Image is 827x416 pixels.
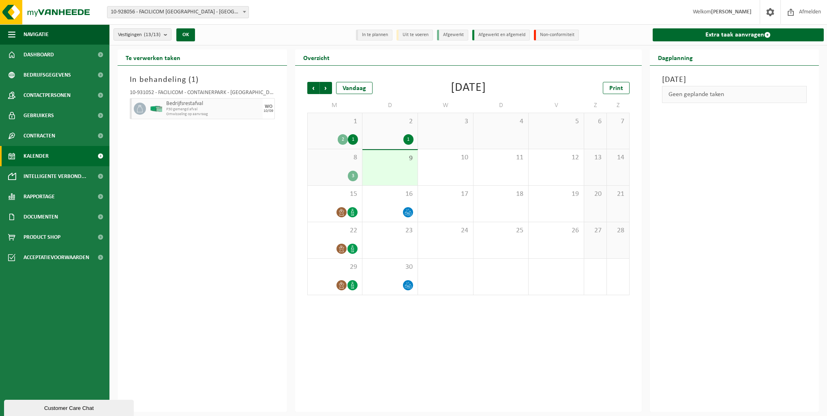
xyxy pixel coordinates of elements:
[114,28,171,41] button: Vestigingen(13/13)
[24,207,58,227] span: Documenten
[588,117,602,126] span: 6
[478,153,525,162] span: 11
[295,49,338,65] h2: Overzicht
[534,30,579,41] li: Non-conformiteit
[366,117,413,126] span: 2
[265,104,272,109] div: WO
[336,82,373,94] div: Vandaag
[653,28,824,41] a: Extra taak aanvragen
[478,226,525,235] span: 25
[362,98,418,113] td: D
[166,107,261,112] span: P30 gemengd afval
[418,98,473,113] td: W
[312,153,358,162] span: 8
[166,112,261,117] span: Omwisseling op aanvraag
[422,117,469,126] span: 3
[24,247,89,268] span: Acceptatievoorwaarden
[24,187,55,207] span: Rapportage
[478,190,525,199] span: 18
[24,166,86,187] span: Intelligente verbond...
[584,98,607,113] td: Z
[403,134,413,145] div: 1
[312,226,358,235] span: 22
[396,30,433,41] li: Uit te voeren
[529,98,584,113] td: V
[533,190,580,199] span: 19
[264,109,273,113] div: 10/09
[366,154,413,163] span: 9
[607,98,630,113] td: Z
[356,30,392,41] li: In te plannen
[24,126,55,146] span: Contracten
[437,30,468,41] li: Afgewerkt
[533,117,580,126] span: 5
[307,98,363,113] td: M
[24,24,49,45] span: Navigatie
[611,153,625,162] span: 14
[366,226,413,235] span: 23
[307,82,319,94] span: Vorige
[24,85,71,105] span: Contactpersonen
[650,49,701,65] h2: Dagplanning
[4,398,135,416] iframe: chat widget
[588,153,602,162] span: 13
[533,226,580,235] span: 26
[312,190,358,199] span: 15
[451,82,486,94] div: [DATE]
[118,49,189,65] h2: Te verwerken taken
[118,29,161,41] span: Vestigingen
[320,82,332,94] span: Volgende
[348,171,358,181] div: 3
[366,263,413,272] span: 30
[422,190,469,199] span: 17
[588,226,602,235] span: 27
[166,101,261,107] span: Bedrijfsrestafval
[348,134,358,145] div: 1
[24,105,54,126] span: Gebruikers
[150,106,162,112] img: HK-XP-30-GN-00
[312,263,358,272] span: 29
[130,74,275,86] h3: In behandeling ( )
[24,45,54,65] span: Dashboard
[611,117,625,126] span: 7
[422,153,469,162] span: 10
[338,134,348,145] div: 2
[609,85,623,92] span: Print
[533,153,580,162] span: 12
[611,226,625,235] span: 28
[422,226,469,235] span: 24
[662,74,807,86] h3: [DATE]
[24,227,60,247] span: Product Shop
[107,6,249,18] span: 10-928056 - FACILICOM NV - ANTWERPEN
[366,190,413,199] span: 16
[312,117,358,126] span: 1
[176,28,195,41] button: OK
[144,32,161,37] count: (13/13)
[662,86,807,103] div: Geen geplande taken
[191,76,196,84] span: 1
[611,190,625,199] span: 21
[472,30,530,41] li: Afgewerkt en afgemeld
[130,90,275,98] div: 10-931052 - FACILICOM - CONTAINERPARK - [GEOGRAPHIC_DATA]
[24,65,71,85] span: Bedrijfsgegevens
[603,82,630,94] a: Print
[473,98,529,113] td: D
[588,190,602,199] span: 20
[478,117,525,126] span: 4
[24,146,49,166] span: Kalender
[711,9,752,15] strong: [PERSON_NAME]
